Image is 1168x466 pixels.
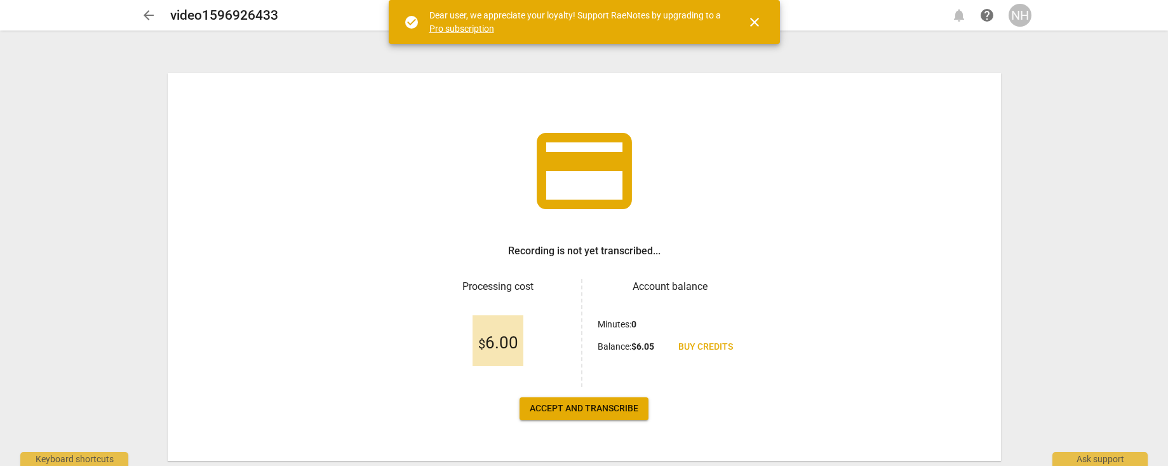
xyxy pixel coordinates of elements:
button: NH [1009,4,1031,27]
p: Minutes : [598,318,636,331]
span: 6.00 [478,334,518,353]
h3: Processing cost [426,279,571,294]
a: Help [976,4,998,27]
h3: Recording is not yet transcribed... [508,243,661,259]
span: help [979,8,995,23]
b: $ 6.05 [631,341,654,352]
div: Keyboard shortcuts [20,452,128,466]
span: arrow_back [141,8,156,23]
h2: video1596926433 [170,8,278,24]
p: Balance : [598,340,654,353]
button: Close [739,7,770,38]
a: Pro subscription [429,24,494,34]
div: Ask support [1052,452,1148,466]
div: Dear user, we appreciate your loyalty! Support RaeNotes by upgrading to a [429,9,724,35]
span: credit_card [527,114,641,228]
span: check_circle [404,15,419,30]
button: Accept and transcribe [520,397,648,420]
span: $ [478,336,485,352]
span: close [747,15,762,30]
a: Buy credits [668,336,743,359]
span: Accept and transcribe [530,402,638,415]
b: 0 [631,319,636,329]
span: Buy credits [678,341,733,353]
h3: Account balance [598,279,743,294]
